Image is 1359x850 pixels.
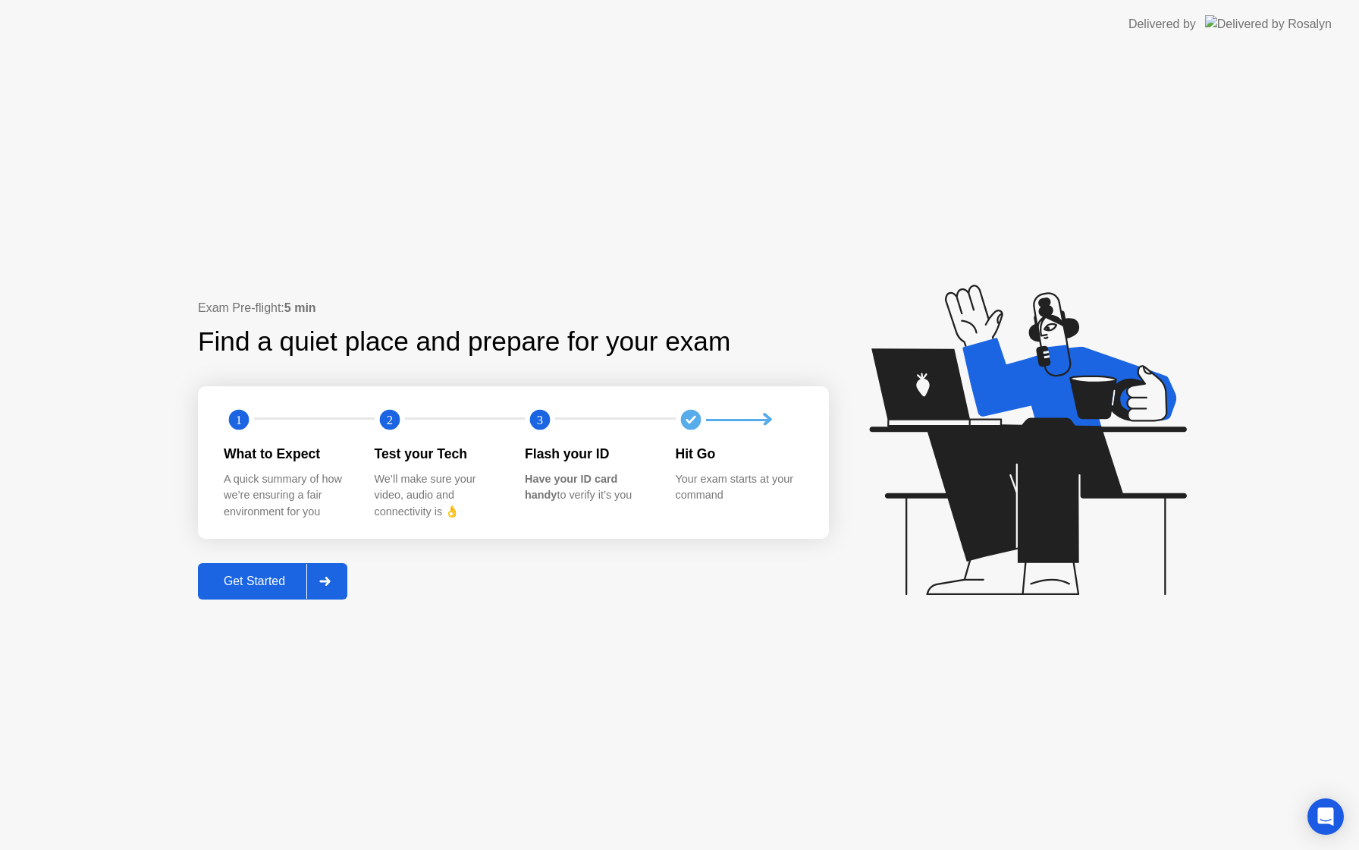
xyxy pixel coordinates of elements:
[537,413,543,427] text: 3
[386,413,392,427] text: 2
[236,413,242,427] text: 1
[1128,15,1196,33] div: Delivered by
[525,471,651,504] div: to verify it’s you
[198,299,829,317] div: Exam Pre-flight:
[1205,15,1332,33] img: Delivered by Rosalyn
[525,444,651,464] div: Flash your ID
[224,444,350,464] div: What to Expect
[676,471,802,504] div: Your exam starts at your command
[224,471,350,521] div: A quick summary of how we’re ensuring a fair environment for you
[284,301,316,314] b: 5 min
[525,473,617,502] b: Have your ID card handy
[676,444,802,464] div: Hit Go
[202,575,306,588] div: Get Started
[198,322,733,362] div: Find a quiet place and prepare for your exam
[198,563,347,600] button: Get Started
[375,444,501,464] div: Test your Tech
[1307,798,1344,835] div: Open Intercom Messenger
[375,471,501,521] div: We’ll make sure your video, audio and connectivity is 👌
